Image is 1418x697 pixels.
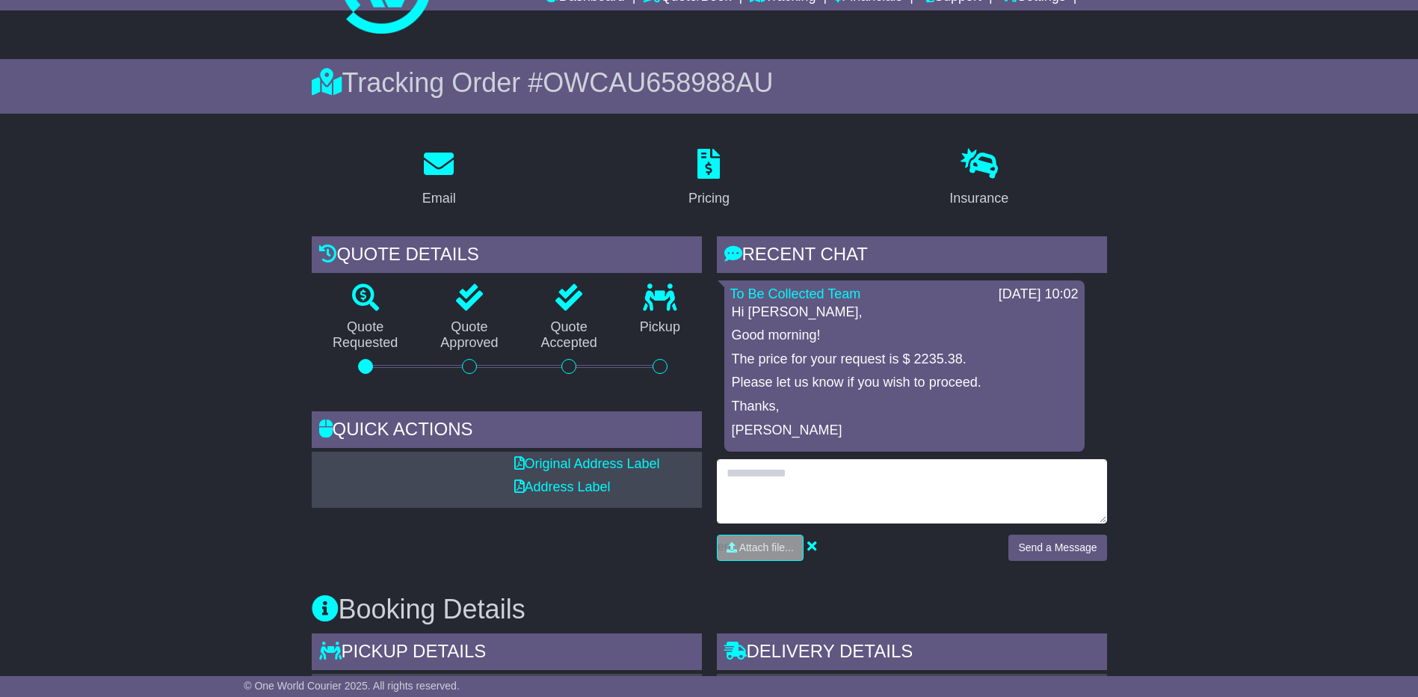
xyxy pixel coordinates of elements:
[1008,535,1106,561] button: Send a Message
[732,304,1077,321] p: Hi [PERSON_NAME],
[419,319,520,351] p: Quote Approved
[422,188,456,209] div: Email
[732,375,1077,391] p: Please let us know if you wish to proceed.
[312,595,1107,624] h3: Booking Details
[514,456,660,471] a: Original Address Label
[679,144,739,214] a: Pricing
[312,633,702,674] div: Pickup Details
[312,236,702,277] div: Quote Details
[940,144,1018,214] a: Insurance
[312,67,1107,99] div: Tracking Order #
[312,319,419,351] p: Quote Requested
[688,188,730,209] div: Pricing
[514,479,611,494] a: Address Label
[730,286,861,301] a: To Be Collected Team
[244,680,460,692] span: © One World Courier 2025. All rights reserved.
[618,319,701,336] p: Pickup
[717,633,1107,674] div: Delivery Details
[732,351,1077,368] p: The price for your request is $ 2235.38.
[732,328,1077,344] p: Good morning!
[949,188,1008,209] div: Insurance
[717,236,1107,277] div: RECENT CHAT
[520,319,618,351] p: Quote Accepted
[413,144,466,214] a: Email
[999,286,1079,303] div: [DATE] 10:02
[543,67,773,98] span: OWCAU658988AU
[312,411,702,452] div: Quick Actions
[732,399,1077,415] p: Thanks,
[732,423,1077,439] p: [PERSON_NAME]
